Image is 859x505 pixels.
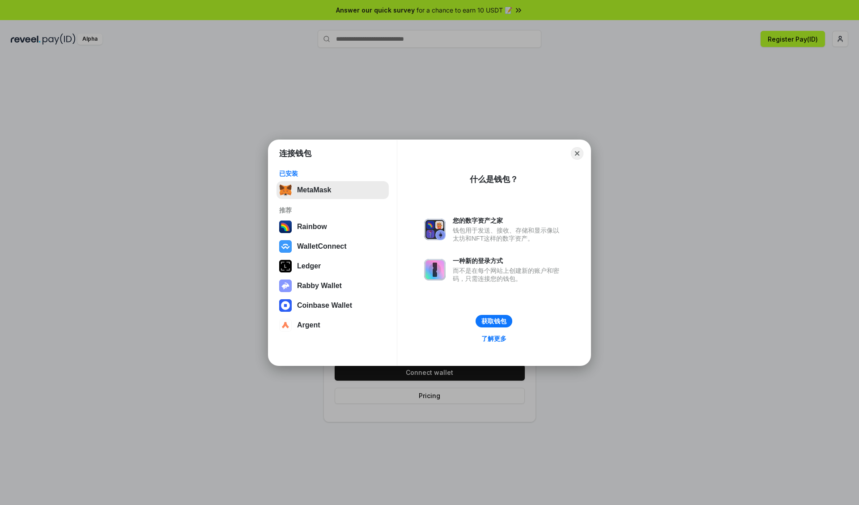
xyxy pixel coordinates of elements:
[279,148,311,159] h1: 连接钱包
[276,218,389,236] button: Rainbow
[279,319,292,331] img: svg+xml,%3Csvg%20width%3D%2228%22%20height%3D%2228%22%20viewBox%3D%220%200%2028%2028%22%20fill%3D...
[279,206,386,214] div: 推荐
[297,186,331,194] div: MetaMask
[297,223,327,231] div: Rainbow
[453,257,564,265] div: 一种新的登录方式
[297,282,342,290] div: Rabby Wallet
[279,184,292,196] img: svg+xml,%3Csvg%20fill%3D%22none%22%20height%3D%2233%22%20viewBox%3D%220%200%2035%2033%22%20width%...
[453,267,564,283] div: 而不是在每个网站上创建新的账户和密码，只需连接您的钱包。
[571,147,583,160] button: Close
[453,226,564,242] div: 钱包用于发送、接收、存储和显示像以太坊和NFT这样的数字资产。
[297,321,320,329] div: Argent
[276,297,389,314] button: Coinbase Wallet
[424,219,446,240] img: svg+xml,%3Csvg%20xmlns%3D%22http%3A%2F%2Fwww.w3.org%2F2000%2Fsvg%22%20fill%3D%22none%22%20viewBox...
[276,238,389,255] button: WalletConnect
[279,240,292,253] img: svg+xml,%3Csvg%20width%3D%2228%22%20height%3D%2228%22%20viewBox%3D%220%200%2028%2028%22%20fill%3D...
[481,335,506,343] div: 了解更多
[476,315,512,327] button: 获取钱包
[276,257,389,275] button: Ledger
[279,299,292,312] img: svg+xml,%3Csvg%20width%3D%2228%22%20height%3D%2228%22%20viewBox%3D%220%200%2028%2028%22%20fill%3D...
[297,242,347,250] div: WalletConnect
[279,280,292,292] img: svg+xml,%3Csvg%20xmlns%3D%22http%3A%2F%2Fwww.w3.org%2F2000%2Fsvg%22%20fill%3D%22none%22%20viewBox...
[297,262,321,270] div: Ledger
[279,170,386,178] div: 已安装
[297,301,352,310] div: Coinbase Wallet
[276,316,389,334] button: Argent
[470,174,518,185] div: 什么是钱包？
[276,181,389,199] button: MetaMask
[453,216,564,225] div: 您的数字资产之家
[279,221,292,233] img: svg+xml,%3Csvg%20width%3D%22120%22%20height%3D%22120%22%20viewBox%3D%220%200%20120%20120%22%20fil...
[276,277,389,295] button: Rabby Wallet
[481,317,506,325] div: 获取钱包
[279,260,292,272] img: svg+xml,%3Csvg%20xmlns%3D%22http%3A%2F%2Fwww.w3.org%2F2000%2Fsvg%22%20width%3D%2228%22%20height%3...
[476,333,512,344] a: 了解更多
[424,259,446,280] img: svg+xml,%3Csvg%20xmlns%3D%22http%3A%2F%2Fwww.w3.org%2F2000%2Fsvg%22%20fill%3D%22none%22%20viewBox...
